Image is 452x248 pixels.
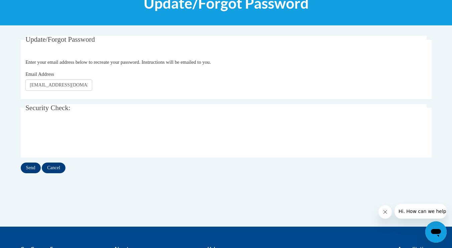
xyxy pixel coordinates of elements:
span: Security Check: [25,104,70,112]
iframe: Close message [379,205,392,219]
span: Hi. How can we help? [4,5,54,10]
iframe: Button to launch messaging window [425,221,447,243]
span: Update/Forgot Password [25,35,95,43]
span: Email Address [25,71,54,77]
span: Enter your email address below to recreate your password. Instructions will be emailed to you. [25,59,211,65]
iframe: Message from company [395,204,447,219]
iframe: reCAPTCHA [25,123,127,149]
input: Email [25,79,92,91]
input: Cancel [42,163,65,173]
input: Send [21,163,41,173]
